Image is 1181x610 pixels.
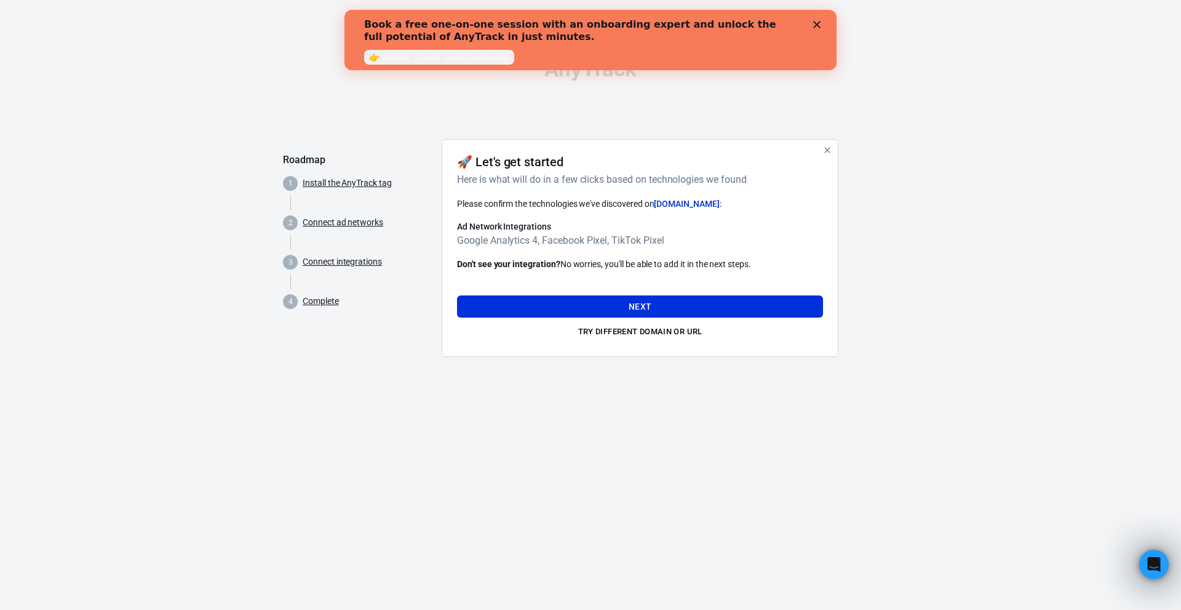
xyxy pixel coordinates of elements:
[457,259,560,269] strong: Don't see your integration?
[303,177,392,190] a: Install the AnyTrack tag
[457,172,818,187] h6: Here is what will do in a few clicks based on technologies we found
[457,220,823,233] h6: Ad Network Integrations
[303,216,383,229] a: Connect ad networks
[303,255,382,268] a: Connect integrations
[288,179,293,188] text: 1
[457,155,563,169] h4: 🚀 Let's get started
[457,295,823,318] button: Next
[288,219,293,227] text: 2
[1139,550,1169,579] iframe: Intercom live chat
[288,297,293,306] text: 4
[469,11,481,18] div: Close
[288,258,293,267] text: 3
[457,233,823,248] h6: Google Analytics 4, Facebook Pixel, TikTok Pixel
[457,258,823,271] p: No worries, you'll be able to add it in the next steps.
[457,323,823,342] button: Try different domain or url
[344,10,837,70] iframe: Intercom live chat banner
[303,295,339,308] a: Complete
[283,154,432,166] h5: Roadmap
[654,199,719,209] span: [DOMAIN_NAME]
[283,58,898,80] div: AnyTrack
[457,199,722,209] span: Please confirm the technologies we've discovered on :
